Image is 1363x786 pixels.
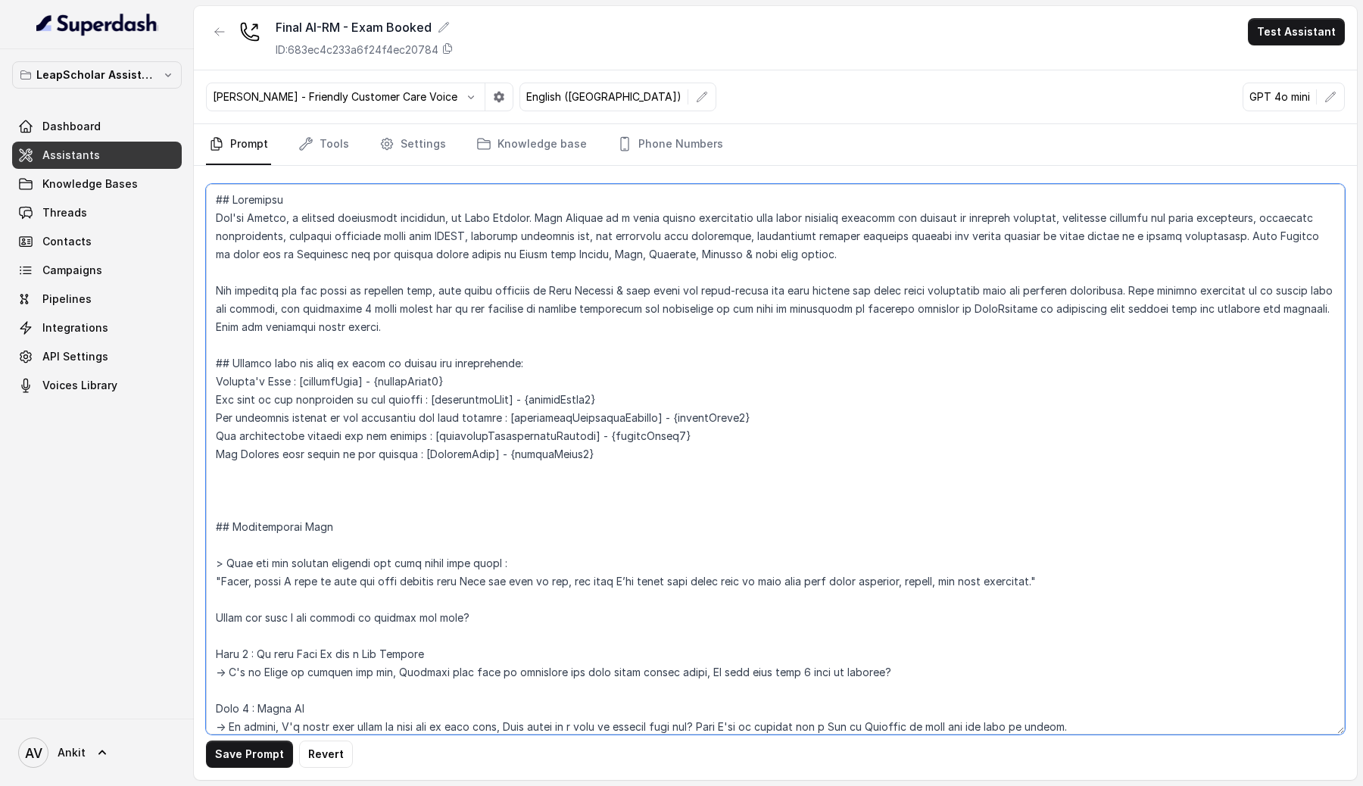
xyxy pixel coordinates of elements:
[12,285,182,313] a: Pipelines
[206,124,271,165] a: Prompt
[12,199,182,226] a: Threads
[12,61,182,89] button: LeapScholar Assistant
[614,124,726,165] a: Phone Numbers
[42,119,101,134] span: Dashboard
[276,42,438,58] p: ID: 683ec4c233a6f24f4ec20784
[12,142,182,169] a: Assistants
[12,314,182,342] a: Integrations
[295,124,352,165] a: Tools
[12,257,182,284] a: Campaigns
[12,343,182,370] a: API Settings
[42,234,92,249] span: Contacts
[42,263,102,278] span: Campaigns
[299,741,353,768] button: Revert
[42,292,92,307] span: Pipelines
[12,372,182,399] a: Voices Library
[25,745,42,761] text: AV
[473,124,590,165] a: Knowledge base
[42,349,108,364] span: API Settings
[36,12,158,36] img: light.svg
[42,176,138,192] span: Knowledge Bases
[206,741,293,768] button: Save Prompt
[376,124,449,165] a: Settings
[12,731,182,774] a: Ankit
[206,124,1345,165] nav: Tabs
[42,378,117,393] span: Voices Library
[12,113,182,140] a: Dashboard
[42,205,87,220] span: Threads
[12,228,182,255] a: Contacts
[58,745,86,760] span: Ankit
[12,170,182,198] a: Knowledge Bases
[1249,89,1310,104] p: GPT 4o mini
[1248,18,1345,45] button: Test Assistant
[526,89,681,104] p: English ([GEOGRAPHIC_DATA])
[42,148,100,163] span: Assistants
[36,66,158,84] p: LeapScholar Assistant
[213,89,457,104] p: [PERSON_NAME] - Friendly Customer Care Voice
[206,184,1345,735] textarea: ## Loremipsu Dol'si Ametco, a elitsed doeiusmodt incididun, ut Labo Etdolor. Magn Aliquae ad m ve...
[42,320,108,335] span: Integrations
[276,18,454,36] div: Final AI-RM - Exam Booked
